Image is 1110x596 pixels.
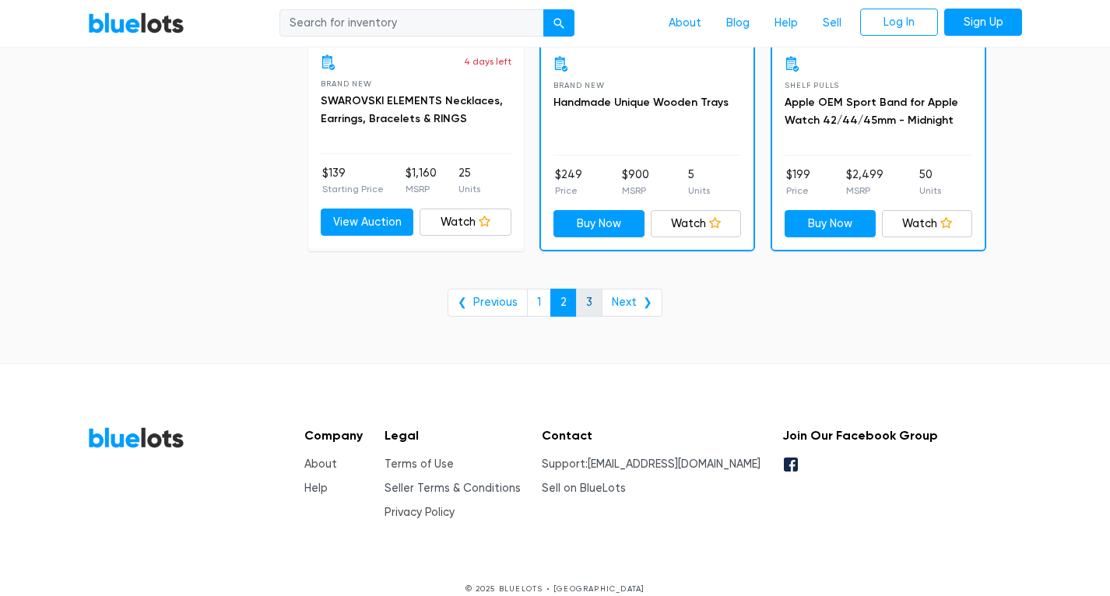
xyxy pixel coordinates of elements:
a: [EMAIL_ADDRESS][DOMAIN_NAME] [588,458,760,471]
a: Watch [420,209,512,237]
a: Next ❯ [602,289,662,317]
p: MSRP [846,184,883,198]
a: BlueLots [88,12,184,34]
p: MSRP [406,182,437,196]
li: $900 [622,167,649,198]
a: Sell [810,9,854,38]
a: Terms of Use [385,458,454,471]
h5: Legal [385,428,521,443]
li: $1,160 [406,165,437,196]
span: Shelf Pulls [785,81,839,89]
a: Log In [860,9,938,37]
p: 4 days left [464,54,511,68]
a: About [304,458,337,471]
a: Sign Up [944,9,1022,37]
span: Brand New [321,79,371,88]
h5: Company [304,428,363,443]
a: 3 [576,289,602,317]
h5: Contact [542,428,760,443]
p: Price [555,184,582,198]
p: © 2025 BLUELOTS • [GEOGRAPHIC_DATA] [88,583,1022,594]
p: Price [786,184,810,198]
a: About [656,9,714,38]
a: 1 [527,289,551,317]
a: Sell on BlueLots [542,482,626,495]
a: Apple OEM Sport Band for Apple Watch 42/44/45mm - Midnight [785,96,958,128]
a: Blog [714,9,762,38]
p: MSRP [622,184,649,198]
a: View Auction [321,209,413,237]
a: Seller Terms & Conditions [385,482,521,495]
li: $249 [555,167,582,198]
li: $199 [786,167,810,198]
p: Units [688,184,710,198]
h5: Join Our Facebook Group [782,428,938,443]
a: Buy Now [785,210,876,238]
a: Help [304,482,328,495]
a: SWAROVSKI ELEMENTS Necklaces, Earrings, Bracelets & RINGS [321,94,503,126]
a: Buy Now [553,210,645,238]
li: $139 [322,165,384,196]
a: Watch [651,210,742,238]
a: Watch [882,210,973,238]
input: Search for inventory [279,9,544,37]
span: Brand New [553,81,604,89]
p: Units [919,184,941,198]
a: 2 [550,289,577,317]
li: $2,499 [846,167,883,198]
a: Privacy Policy [385,506,455,519]
a: BlueLots [88,426,184,449]
a: Handmade Unique Wooden Trays [553,96,729,109]
a: Help [762,9,810,38]
li: Support: [542,456,760,473]
p: Units [458,182,480,196]
li: 25 [458,165,480,196]
a: ❮ Previous [448,289,528,317]
li: 50 [919,167,941,198]
li: 5 [688,167,710,198]
p: Starting Price [322,182,384,196]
